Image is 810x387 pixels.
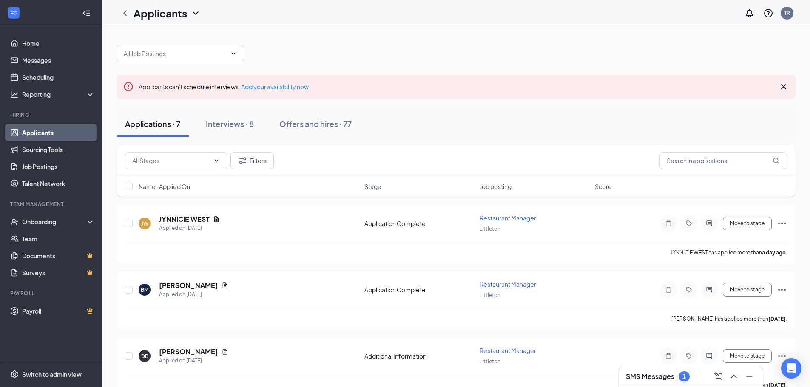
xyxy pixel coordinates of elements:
span: Stage [364,182,381,191]
a: Home [22,35,95,52]
svg: Note [663,286,674,293]
div: Onboarding [22,218,88,226]
a: Talent Network [22,175,95,192]
svg: Error [123,82,134,92]
b: [DATE] [768,316,786,322]
svg: ChevronUp [729,371,739,381]
svg: QuestionInfo [763,8,773,18]
div: Applied on [DATE] [159,290,228,299]
svg: Analysis [10,90,19,99]
input: All Job Postings [124,49,227,58]
svg: Tag [684,286,694,293]
div: Interviews · 8 [206,119,254,129]
svg: Tag [684,353,694,359]
button: Minimize [742,370,756,383]
h5: [PERSON_NAME] [159,281,218,290]
div: Reporting [22,90,95,99]
button: ChevronUp [727,370,741,383]
div: TR [784,9,790,17]
input: All Stages [132,156,210,165]
span: Littleton [480,292,500,298]
svg: ChevronDown [213,157,220,164]
svg: Ellipses [777,351,787,361]
svg: Minimize [744,371,754,381]
div: DB [141,353,148,360]
svg: Note [663,220,674,227]
p: [PERSON_NAME] has applied more than . [671,315,787,322]
div: Applied on [DATE] [159,224,220,232]
span: Littleton [480,226,500,232]
svg: ActiveChat [704,353,714,359]
svg: Ellipses [777,285,787,295]
svg: Tag [684,220,694,227]
svg: ComposeMessage [713,371,724,381]
a: SurveysCrown [22,264,95,281]
div: Application Complete [364,219,475,228]
a: PayrollCrown [22,302,95,319]
span: Name · Applied On [139,182,190,191]
div: Team Management [10,201,93,208]
div: Hiring [10,111,93,119]
a: DocumentsCrown [22,247,95,264]
div: Applied on [DATE] [159,356,228,365]
svg: Filter [238,155,248,166]
svg: UserCheck [10,218,19,226]
p: JYNNICIE WEST has applied more than . [671,249,787,256]
span: Job posting [480,182,512,191]
svg: ActiveChat [704,220,714,227]
a: Job Postings [22,158,95,175]
svg: Settings [10,370,19,379]
a: Applicants [22,124,95,141]
svg: Note [663,353,674,359]
div: 1 [682,373,686,380]
b: a day ago [762,249,786,256]
div: Offers and hires · 77 [279,119,352,129]
div: Application Complete [364,285,475,294]
h5: [PERSON_NAME] [159,347,218,356]
input: Search in applications [659,152,787,169]
a: Sourcing Tools [22,141,95,158]
button: Move to stage [723,283,772,297]
svg: Collapse [82,9,91,17]
svg: MagnifyingGlass [773,157,779,164]
div: Additional Information [364,352,475,360]
svg: ChevronLeft [120,8,130,18]
svg: ChevronDown [230,50,237,57]
svg: Document [213,216,220,223]
a: Team [22,230,95,247]
a: Scheduling [22,69,95,86]
div: Open Intercom Messenger [781,358,801,379]
svg: ChevronDown [190,8,201,18]
button: Move to stage [723,217,772,230]
span: Restaurant Manager [480,347,536,354]
span: Restaurant Manager [480,214,536,222]
svg: Document [222,348,228,355]
a: Add your availability now [241,83,309,90]
span: Littleton [480,358,500,364]
div: Applications · 7 [125,119,180,129]
div: JW [141,220,148,227]
svg: Notifications [745,8,755,18]
svg: WorkstreamLogo [9,8,18,17]
svg: Ellipses [777,218,787,229]
h5: JYNNICIE WEST [159,215,210,224]
h1: Applicants [134,6,187,20]
button: ComposeMessage [712,370,725,383]
h3: SMS Messages [626,372,674,381]
div: BM [141,286,148,294]
svg: ActiveChat [704,286,714,293]
a: Messages [22,52,95,69]
div: Payroll [10,290,93,297]
button: Filter Filters [230,152,274,169]
span: Restaurant Manager [480,280,536,288]
svg: Document [222,282,228,289]
span: Applicants can't schedule interviews. [139,83,309,90]
span: Score [595,182,612,191]
svg: Cross [779,82,789,92]
button: Move to stage [723,349,772,363]
div: Switch to admin view [22,370,82,379]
